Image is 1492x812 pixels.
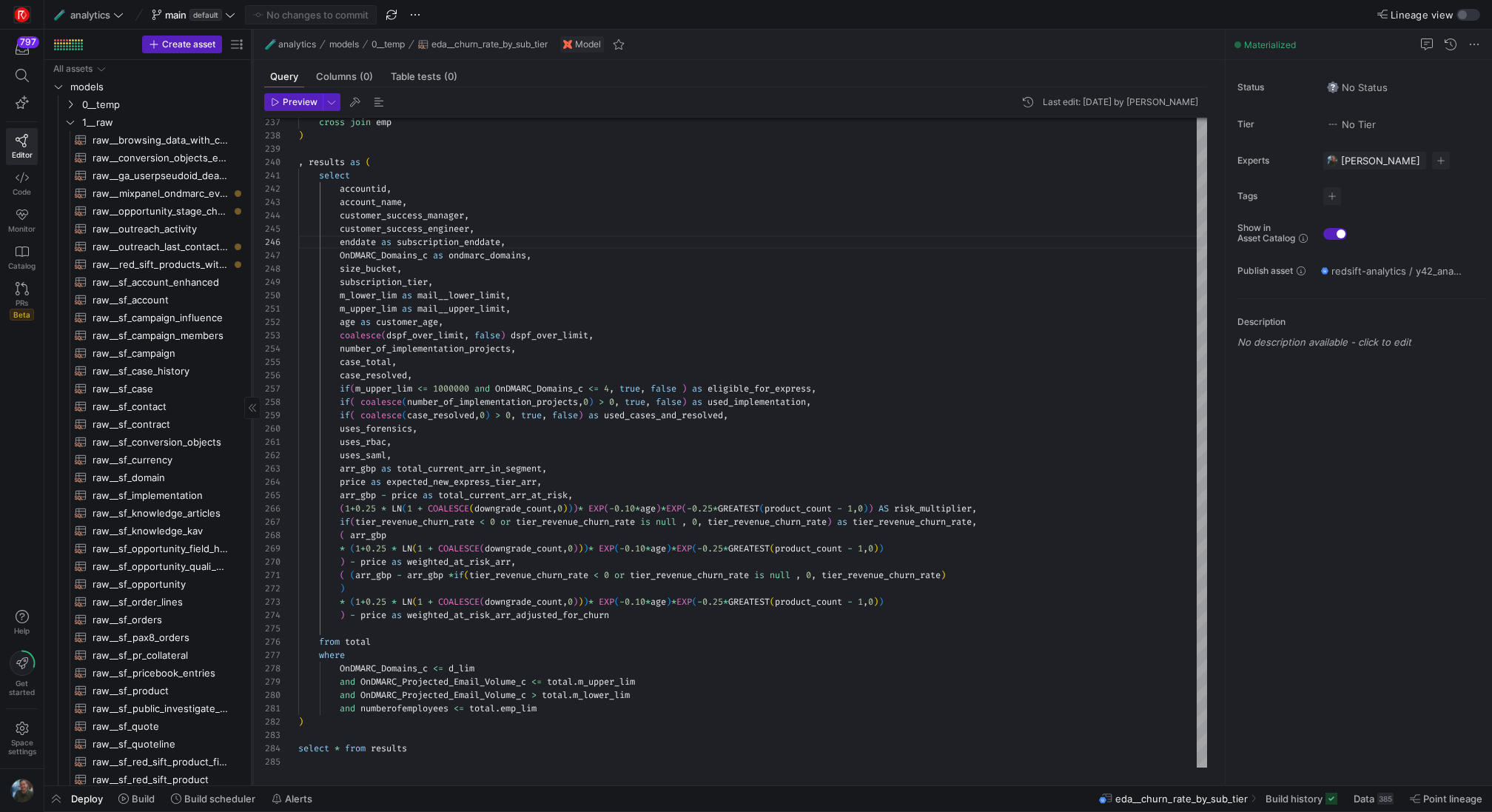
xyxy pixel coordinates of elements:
div: Press SPACE to select this row. [50,202,246,220]
a: raw__sf_order_lines​​​​​​​​​​ [50,593,246,611]
a: raw__sf_conversion_objects​​​​​​​​​​ [50,433,246,451]
span: coalesce [360,396,402,408]
span: age [340,316,355,328]
span: raw__sf_product​​​​​​​​​​ [93,682,229,699]
a: raw__sf_quoteline​​​​​​​​​​ [50,735,246,753]
span: raw__outreach_activity​​​​​​​​​​ [93,221,229,238]
span: OnDMARC_Domains_c [495,383,583,395]
div: 248 [264,262,280,275]
span: , [438,316,443,328]
span: if [340,409,350,421]
div: 256 [264,369,280,382]
img: https://storage.googleapis.com/y42-prod-data-exchange/images/C0c2ZRu8XU2mQEXUlKrTCN4i0dD3czfOt8UZ... [15,7,30,22]
a: raw__sf_campaign_influence​​​​​​​​​​ [50,309,246,326]
span: raw__sf_opportunity_field_history​​​​​​​​​​ [93,540,229,557]
button: https://storage.googleapis.com/y42-prod-data-exchange/images/6IdsliWYEjCj6ExZYNtk9pMT8U8l8YHLguyz... [6,775,38,806]
span: Experts [1237,155,1311,166]
span: , [588,329,594,341]
span: raw__sf_conversion_objects​​​​​​​​​​ [93,434,229,451]
div: 243 [264,195,280,209]
span: , [469,223,474,235]
span: , [402,196,407,208]
span: raw__sf_red_sift_product_field_history​​​​​​​​​​ [93,754,229,771]
span: raw__sf_case​​​​​​​​​​ [93,380,229,397]
div: Press SPACE to select this row. [50,184,246,202]
span: 0 [609,396,614,408]
span: models [70,78,243,95]
span: , [505,303,511,315]
span: raw__sf_pax8_orders​​​​​​​​​​ [93,629,229,646]
div: 239 [264,142,280,155]
div: 253 [264,329,280,342]
span: ) [298,130,303,141]
a: raw__sf_quote​​​​​​​​​​ [50,717,246,735]
span: raw__browsing_data_with_classification​​​​​​​​​​ [93,132,229,149]
span: as [381,236,392,248]
span: 4 [604,383,609,395]
span: Materialized [1244,39,1296,50]
span: Status [1237,82,1311,93]
span: No Tier [1327,118,1376,130]
a: raw__sf_orders​​​​​​​​​​ [50,611,246,628]
span: 0__temp [82,96,243,113]
div: Press SPACE to select this row. [50,309,246,326]
img: https://storage.googleapis.com/y42-prod-data-exchange/images/6IdsliWYEjCj6ExZYNtk9pMT8U8l8YHLguyz... [1326,155,1338,167]
div: Press SPACE to select this row. [50,344,246,362]
span: , [505,289,511,301]
span: , [811,383,816,395]
span: Monitor [8,224,36,233]
span: dspf_over_limit [511,329,588,341]
span: analytics [278,39,316,50]
span: customer_age [376,316,438,328]
span: ) [588,396,594,408]
span: default [189,9,222,21]
span: Tier [1237,119,1311,130]
span: , [474,409,480,421]
a: raw__sf_product​​​​​​​​​​ [50,682,246,699]
div: Press SPACE to select this row. [50,78,246,95]
p: Description [1237,317,1486,327]
span: number_of_implementation_projects [407,396,578,408]
span: , [614,396,619,408]
span: Help [13,626,31,635]
span: raw__sf_contact​​​​​​​​​​ [93,398,229,415]
button: eda__churn_rate_by_sub_tier [414,36,551,53]
span: raw__sf_opportunity_quali_detail​​​​​​​​​​ [93,558,229,575]
span: PRs [16,298,28,307]
a: https://storage.googleapis.com/y42-prod-data-exchange/images/C0c2ZRu8XU2mQEXUlKrTCN4i0dD3czfOt8UZ... [6,2,38,27]
span: raw__sf_knowledge_kav​​​​​​​​​​ [93,523,229,540]
span: Get started [9,679,35,697]
span: , [511,343,516,355]
a: raw__sf_opportunity_field_history​​​​​​​​​​ [50,540,246,557]
img: No status [1327,81,1339,93]
div: 797 [17,36,39,48]
span: raw__sf_contract​​​​​​​​​​ [93,416,229,433]
span: true [619,383,640,395]
span: raw__sf_pricebook_entries​​​​​​​​​​ [93,665,229,682]
div: Press SPACE to select this row. [50,131,246,149]
span: raw__outreach_last_contacted​​​​​​​​​​ [93,238,229,255]
span: ondmarc_domains [448,249,526,261]
div: 245 [264,222,280,235]
button: 797 [6,36,38,62]
span: ( [402,396,407,408]
span: case_total [340,356,392,368]
span: as [350,156,360,168]
div: 259 [264,409,280,422]
button: 🧪analytics [50,5,127,24]
span: <= [588,383,599,395]
div: Press SPACE to select this row. [50,397,246,415]
span: cross [319,116,345,128]
span: raw__sf_campaign_members​​​​​​​​​​ [93,327,229,344]
span: Beta [10,309,34,321]
span: , [500,236,505,248]
p: No description available - click to edit [1237,336,1486,348]
a: raw__outreach_last_contacted​​​​​​​​​​ [50,238,246,255]
a: raw__sf_account_enhanced​​​​​​​​​​ [50,273,246,291]
div: All assets [53,64,93,74]
div: 250 [264,289,280,302]
span: ( [366,156,371,168]
span: raw__sf_orders​​​​​​​​​​ [93,611,229,628]
span: mail__lower_limit [417,289,505,301]
a: raw__sf_contract​​​​​​​​​​ [50,415,246,433]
